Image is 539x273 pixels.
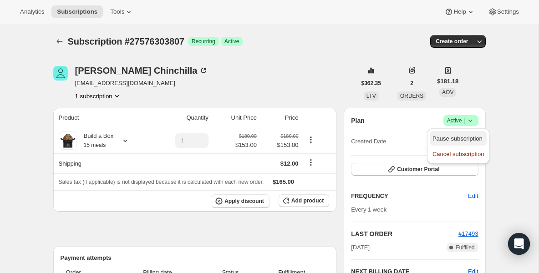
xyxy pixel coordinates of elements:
[291,197,324,204] span: Add product
[59,179,264,185] span: Sales tax (if applicable) is not displayed because it is calculated with each new order.
[212,194,269,208] button: Apply discount
[397,166,439,173] span: Customer Portal
[20,8,44,15] span: Analytics
[53,108,151,128] th: Product
[224,197,264,205] span: Apply discount
[456,244,474,251] span: Fulfilled
[400,93,423,99] span: ORDERS
[304,135,318,145] button: Product actions
[430,147,487,161] button: Cancel subscription
[463,189,483,203] button: Edit
[508,233,530,255] div: Open Intercom Messenger
[110,8,124,15] span: Tools
[351,206,386,213] span: Every 1 week
[53,35,66,48] button: Subscriptions
[59,131,77,150] img: product img
[68,36,184,46] span: Subscription #27576303807
[75,91,122,101] button: Product actions
[224,38,239,45] span: Active
[439,5,480,18] button: Help
[430,131,487,146] button: Pause subscription
[447,116,475,125] span: Active
[262,141,299,150] span: $153.00
[432,151,484,157] span: Cancel subscription
[458,229,478,238] button: #17493
[239,133,257,139] small: $180.00
[436,38,468,45] span: Create order
[57,8,97,15] span: Subscriptions
[53,153,151,173] th: Shipping
[410,80,413,87] span: 2
[458,230,478,237] a: #17493
[53,66,68,81] span: Calixto Chinchilla
[351,163,478,176] button: Customer Portal
[351,137,386,146] span: Created Date
[279,194,329,207] button: Add product
[51,5,103,18] button: Subscriptions
[84,142,106,148] small: 15 meals
[259,108,301,128] th: Price
[432,135,483,142] span: Pause subscription
[211,108,259,128] th: Unit Price
[442,89,453,96] span: AOV
[280,160,299,167] span: $12.00
[77,131,114,150] div: Build a Box
[151,108,211,128] th: Quantity
[75,66,208,75] div: [PERSON_NAME] Chinchilla
[273,178,294,185] span: $165.00
[351,116,365,125] h2: Plan
[351,192,468,201] h2: FREQUENCY
[304,157,318,167] button: Shipping actions
[15,5,50,18] button: Analytics
[497,8,519,15] span: Settings
[61,253,330,263] h2: Payment attempts
[405,77,419,90] button: 2
[366,93,376,99] span: LTV
[351,229,458,238] h2: LAST ORDER
[430,35,473,48] button: Create order
[105,5,139,18] button: Tools
[235,141,257,150] span: $153.00
[437,77,458,86] span: $181.18
[75,79,208,88] span: [EMAIL_ADDRESS][DOMAIN_NAME]
[464,117,465,124] span: |
[192,38,215,45] span: Recurring
[351,243,370,252] span: [DATE]
[361,80,381,87] span: $362.35
[483,5,524,18] button: Settings
[468,192,478,201] span: Edit
[356,77,386,90] button: $362.35
[280,133,298,139] small: $180.00
[453,8,466,15] span: Help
